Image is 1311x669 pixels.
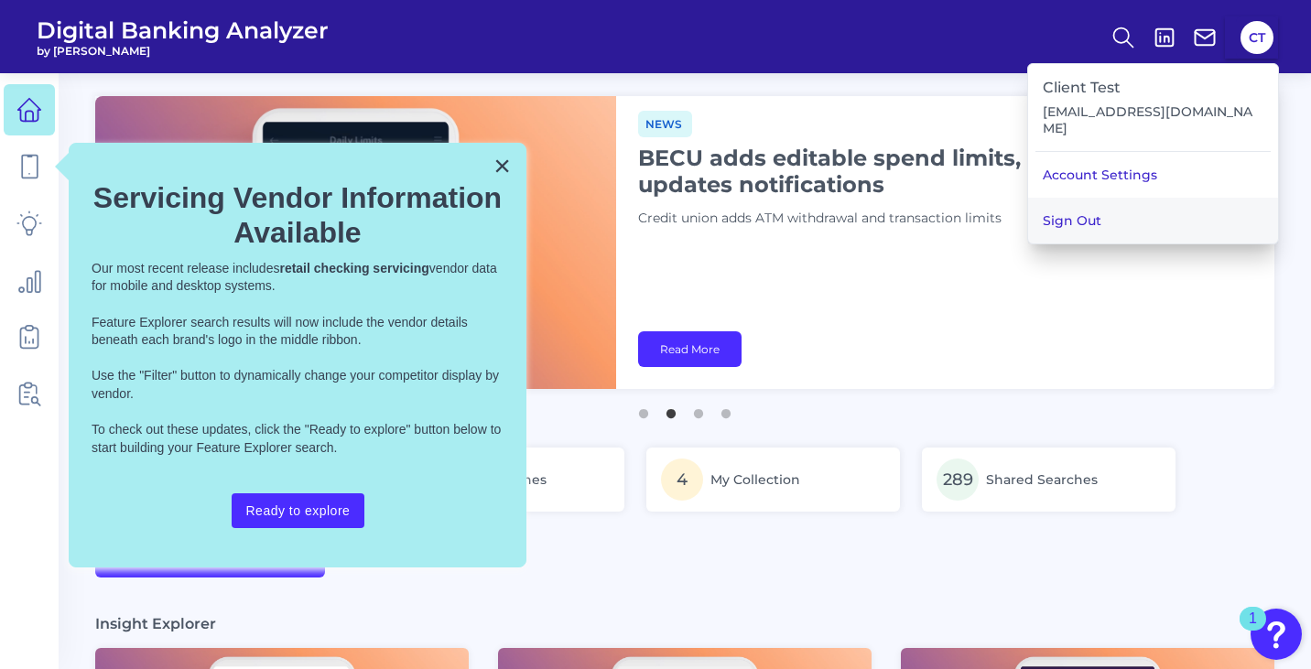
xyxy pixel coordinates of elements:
[279,261,428,275] strong: retail checking servicing
[1043,103,1263,136] p: [EMAIL_ADDRESS][DOMAIN_NAME]
[92,261,279,275] span: Our most recent release includes
[710,471,800,488] span: My Collection
[717,400,735,418] button: 4
[1251,609,1302,660] button: Open Resource Center, 1 new notification
[232,493,365,528] button: Ready to explore
[937,459,979,501] span: 289
[95,96,616,389] img: bannerImg
[689,400,708,418] button: 3
[92,180,504,251] h2: Servicing Vendor Information Available
[638,111,692,137] span: News
[1043,79,1263,96] h3: Client Test
[986,471,1098,488] span: Shared Searches
[92,367,504,403] p: Use the "Filter" button to dynamically change your competitor display by vendor.
[92,421,504,457] p: To check out these updates, click the "Ready to explore" button below to start building your Feat...
[638,331,742,367] a: Read More
[1028,198,1278,243] button: Sign Out
[37,16,329,44] span: Digital Banking Analyzer
[662,400,680,418] button: 2
[1241,21,1273,54] button: CT
[493,151,511,180] button: Close
[638,209,1096,229] p: Credit union adds ATM withdrawal and transaction limits
[1249,619,1257,642] div: 1
[95,614,216,633] h3: Insight Explorer
[661,459,703,501] span: 4
[638,145,1096,198] h1: BECU adds editable spend limits, updates notifications
[37,44,329,58] span: by [PERSON_NAME]
[1028,152,1278,198] a: Account Settings
[92,314,504,350] p: Feature Explorer search results will now include the vendor details beneath each brand's logo in ...
[634,400,653,418] button: 1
